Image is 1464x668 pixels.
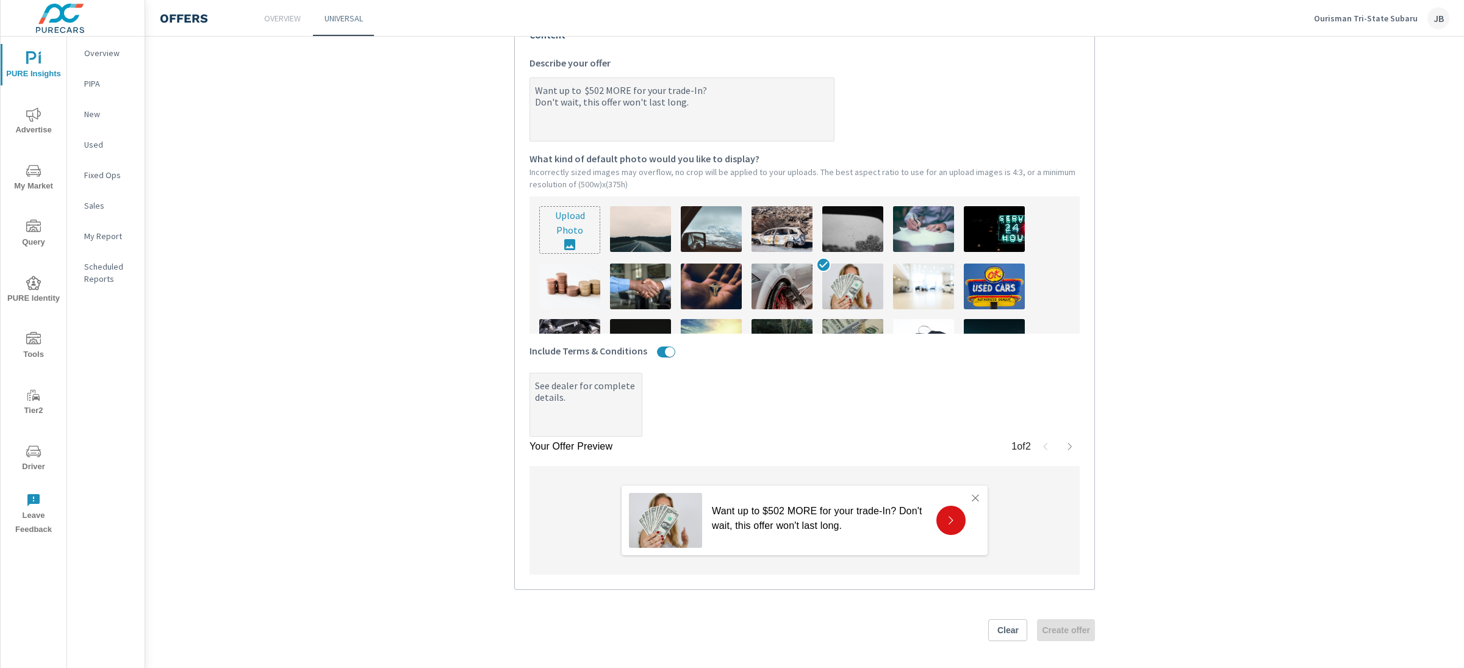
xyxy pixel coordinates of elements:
span: Include Terms & Conditions [529,343,647,358]
textarea: See dealer for complete details. [530,375,642,436]
textarea: Describe your offer [530,80,834,141]
div: Scheduled Reports [67,257,145,288]
img: description [539,319,600,365]
p: Sales [84,199,135,212]
h4: Offers [160,11,208,26]
img: description [681,319,742,365]
span: Leave Feedback [4,493,63,537]
p: My Report [84,230,135,242]
div: My Report [67,227,145,245]
div: Used [67,135,145,154]
img: description [752,264,813,309]
img: description [964,264,1025,309]
span: Tier2 [4,388,63,418]
img: Woman holding one dollar bills [629,493,702,548]
img: description [893,319,954,365]
p: Fixed Ops [84,169,135,181]
p: Ourisman Tri-State Subaru [1314,13,1418,24]
img: description [893,206,954,252]
span: Driver [4,444,63,474]
img: description [610,319,671,365]
img: description [822,206,883,252]
img: description [681,264,742,309]
img: description [610,264,671,309]
div: Sales [67,196,145,215]
p: PIPA [84,77,135,90]
span: Tools [4,332,63,362]
div: New [67,105,145,123]
div: JB [1427,7,1449,29]
img: description [893,264,954,309]
p: Used [84,138,135,151]
img: description [964,206,1025,252]
img: description [610,206,671,252]
p: Want up to $502 MORE for your trade-In? Don't wait, this offer won't last long. [712,504,927,533]
span: What kind of default photo would you like to display? [529,151,759,166]
div: nav menu [1,37,66,542]
div: PIPA [67,74,145,93]
img: description [681,206,742,252]
p: Your Offer Preview [529,439,612,454]
p: 1 of 2 [1011,439,1031,454]
span: PURE Identity [4,276,63,306]
p: Overview [264,12,301,24]
span: Describe your offer [529,56,611,70]
span: Clear [994,625,1022,636]
div: Fixed Ops [67,166,145,184]
img: description [752,206,813,252]
p: New [84,108,135,120]
button: Include Terms & Conditions [665,347,675,357]
p: Universal [325,12,363,24]
img: description [964,319,1025,365]
span: Advertise [4,107,63,137]
p: Overview [84,47,135,59]
div: Overview [67,44,145,62]
p: Scheduled Reports [84,260,135,285]
p: Incorrectly sized images may overflow, no crop will be applied to your uploads. The best aspect r... [529,166,1080,190]
span: Query [4,220,63,250]
img: description [752,319,813,365]
img: description [539,264,600,309]
span: PURE Insights [4,51,63,81]
img: description [822,264,883,309]
button: Clear [988,619,1027,641]
span: My Market [4,163,63,193]
img: description [822,319,883,365]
